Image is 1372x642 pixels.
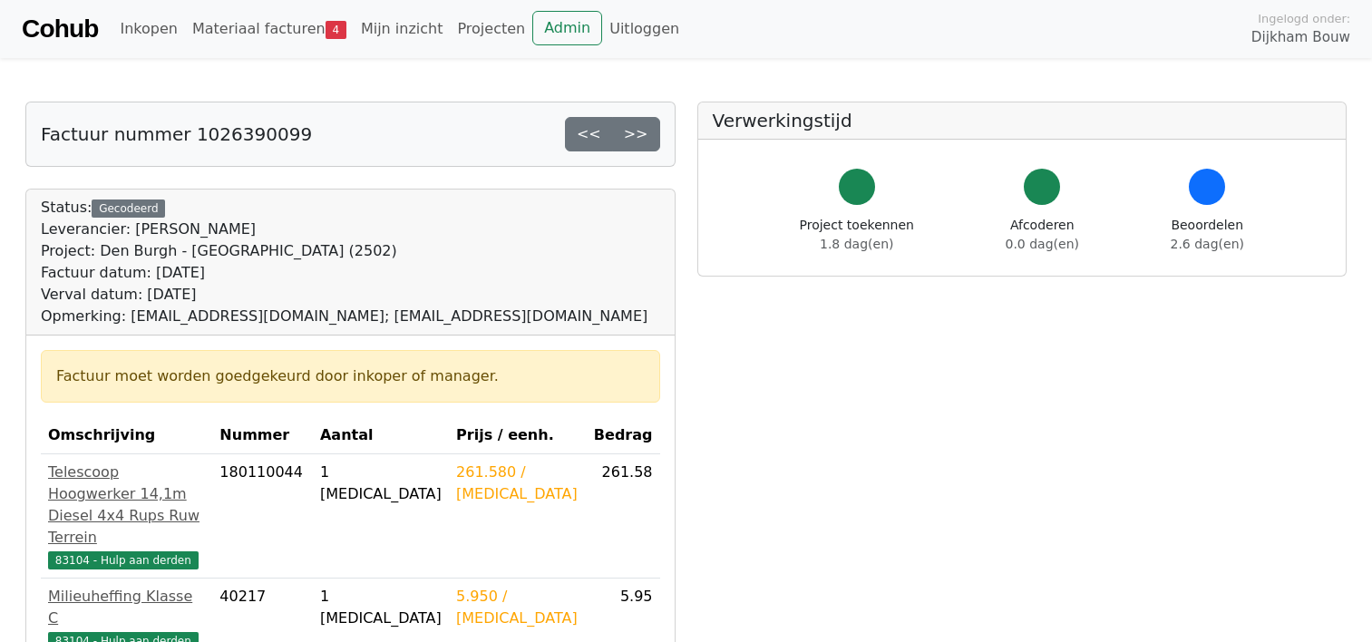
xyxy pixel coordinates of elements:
a: Mijn inzicht [354,11,451,47]
div: Leverancier: [PERSON_NAME] [41,219,647,240]
div: Verval datum: [DATE] [41,284,647,306]
th: Prijs / eenh. [449,417,587,454]
a: Inkopen [112,11,184,47]
span: 83104 - Hulp aan derden [48,551,199,569]
span: 2.6 dag(en) [1171,237,1244,251]
a: << [565,117,613,151]
a: Telescoop Hoogwerker 14,1m Diesel 4x4 Rups Ruw Terrein83104 - Hulp aan derden [48,462,205,570]
th: Bedrag [587,417,660,454]
span: 1.8 dag(en) [820,237,893,251]
a: Projecten [450,11,532,47]
div: Telescoop Hoogwerker 14,1m Diesel 4x4 Rups Ruw Terrein [48,462,205,549]
div: Factuur datum: [DATE] [41,262,647,284]
th: Aantal [313,417,449,454]
div: 1 [MEDICAL_DATA] [320,586,442,629]
div: Status: [41,197,647,327]
th: Nummer [212,417,313,454]
a: >> [612,117,660,151]
a: Materiaal facturen4 [185,11,354,47]
a: Cohub [22,7,98,51]
div: Gecodeerd [92,199,165,218]
div: Project: Den Burgh - [GEOGRAPHIC_DATA] (2502) [41,240,647,262]
h5: Factuur nummer 1026390099 [41,123,312,145]
td: 261.58 [587,454,660,579]
div: Opmerking: [EMAIL_ADDRESS][DOMAIN_NAME]; [EMAIL_ADDRESS][DOMAIN_NAME] [41,306,647,327]
div: 1 [MEDICAL_DATA] [320,462,442,505]
div: 261.580 / [MEDICAL_DATA] [456,462,579,505]
td: 180110044 [212,454,313,579]
h5: Verwerkingstijd [713,110,1332,131]
a: Admin [532,11,602,45]
span: 4 [326,21,346,39]
span: Ingelogd onder: [1258,10,1350,27]
span: 0.0 dag(en) [1006,237,1079,251]
div: 5.950 / [MEDICAL_DATA] [456,586,579,629]
div: Beoordelen [1171,216,1244,254]
th: Omschrijving [41,417,212,454]
span: Dijkham Bouw [1251,27,1350,48]
a: Uitloggen [602,11,686,47]
div: Afcoderen [1006,216,1079,254]
div: Milieuheffing Klasse C [48,586,205,629]
div: Factuur moet worden goedgekeurd door inkoper of manager. [56,365,645,387]
div: Project toekennen [800,216,914,254]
